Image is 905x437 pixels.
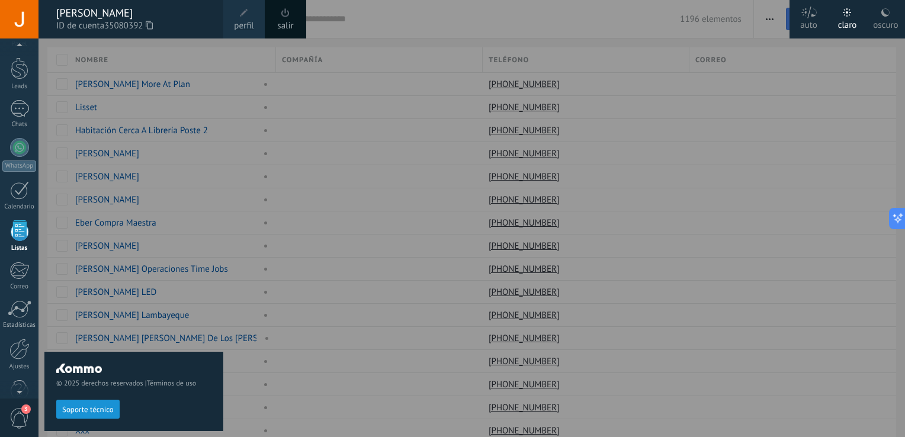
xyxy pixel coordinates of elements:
[21,404,31,414] span: 3
[277,20,293,33] a: salir
[56,379,211,388] span: © 2025 derechos reservados |
[2,121,37,128] div: Chats
[2,203,37,211] div: Calendario
[234,20,253,33] span: perfil
[56,7,211,20] div: [PERSON_NAME]
[2,83,37,91] div: Leads
[2,322,37,329] div: Estadísticas
[56,400,120,419] button: Soporte técnico
[62,406,114,414] span: Soporte técnico
[2,283,37,291] div: Correo
[838,8,857,38] div: claro
[873,8,898,38] div: oscuro
[56,20,211,33] span: ID de cuenta
[800,8,817,38] div: auto
[147,379,196,388] a: Términos de uso
[2,245,37,252] div: Listas
[2,363,37,371] div: Ajustes
[2,160,36,172] div: WhatsApp
[56,404,120,413] a: Soporte técnico
[104,20,153,33] span: 35080392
